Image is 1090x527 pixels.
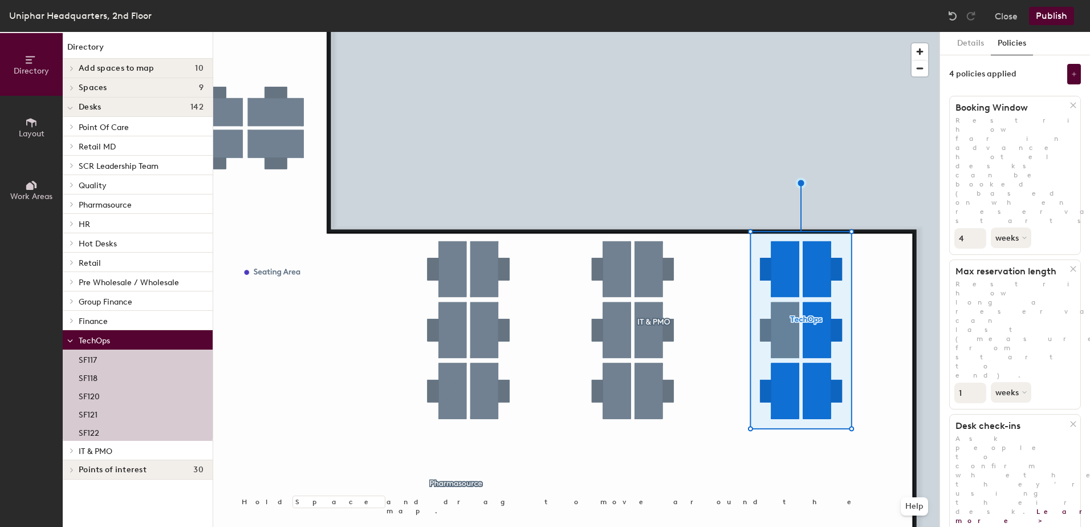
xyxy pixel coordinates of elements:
[199,83,204,92] span: 9
[947,10,958,22] img: Undo
[79,336,110,346] span: TechOps
[79,447,112,456] span: IT & PMO
[79,220,90,229] span: HR
[79,142,116,152] span: Retail MD
[79,297,132,307] span: Group Finance
[79,388,100,402] p: SF120
[901,497,928,516] button: Help
[10,192,52,201] span: Work Areas
[950,116,1080,225] p: Restrict how far in advance hotel desks can be booked (based on when reservation starts).
[79,425,99,438] p: SF122
[991,32,1033,55] button: Policies
[79,123,129,132] span: Point Of Care
[195,64,204,73] span: 10
[991,228,1031,248] button: weeks
[79,200,132,210] span: Pharmasource
[79,370,97,383] p: SF118
[1029,7,1074,25] button: Publish
[79,352,97,365] p: SF117
[950,266,1070,277] h1: Max reservation length
[79,64,154,73] span: Add spaces to map
[991,382,1031,403] button: weeks
[950,279,1080,380] p: Restrict how long a reservation can last (measured from start to end).
[79,239,117,249] span: Hot Desks
[950,102,1070,113] h1: Booking Window
[9,9,152,23] div: Uniphar Headquarters, 2nd Floor
[19,129,44,139] span: Layout
[965,10,977,22] img: Redo
[79,161,158,171] span: SCR Leadership Team
[63,41,213,59] h1: Directory
[79,465,147,475] span: Points of interest
[950,32,991,55] button: Details
[950,420,1070,432] h1: Desk check-ins
[949,70,1016,79] div: 4 policies applied
[995,7,1018,25] button: Close
[190,103,204,112] span: 142
[79,258,101,268] span: Retail
[193,465,204,475] span: 30
[79,181,107,190] span: Quality
[14,66,49,76] span: Directory
[79,407,97,420] p: SF121
[79,317,108,326] span: Finance
[79,278,179,287] span: Pre Wholesale / Wholesale
[79,103,101,112] span: Desks
[79,83,107,92] span: Spaces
